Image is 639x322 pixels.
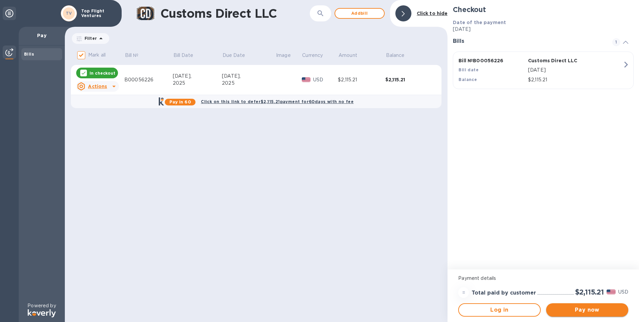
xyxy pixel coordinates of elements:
button: Addbill [335,8,385,19]
b: Bills [24,52,34,57]
p: Payment details [458,275,628,282]
h3: Bills [453,38,604,45]
span: 1 [612,38,620,46]
p: $2,115.21 [528,76,623,83]
span: Pay now [551,306,623,314]
span: Bill № [125,52,147,59]
b: Balance [459,77,477,82]
p: Powered by [27,302,56,309]
p: Currency [302,52,323,59]
p: Mark all [88,52,106,59]
span: Balance [386,52,413,59]
p: Image [276,52,291,59]
button: Pay now [546,303,628,317]
div: [DATE], [222,73,275,80]
button: Log in [458,303,540,317]
img: USD [302,77,311,82]
img: Logo [28,309,56,317]
p: In checkout [90,70,115,76]
p: Pay [24,32,59,39]
p: Top Flight Ventures [81,9,115,18]
span: Log in [464,306,534,314]
p: Due Date [223,52,245,59]
p: [DATE] [528,67,623,74]
div: 2025 [222,80,275,87]
b: Click on this link to defer $2,115.21 payment for 60 days with no fee [201,99,354,104]
h1: Customs Direct LLC [160,6,310,20]
p: Balance [386,52,405,59]
p: Bill № B00056226 [459,57,525,64]
div: 2025 [173,80,222,87]
p: Filter [82,35,97,41]
u: Actions [88,84,107,89]
div: $2,115.21 [338,76,385,83]
span: Amount [339,52,366,59]
div: $2,115.21 [385,76,433,83]
b: TV [66,11,72,16]
div: [DATE], [173,73,222,80]
span: Add bill [341,9,379,17]
p: USD [618,289,628,296]
img: USD [607,290,616,294]
div: = [458,287,469,298]
p: Customs Direct LLC [528,57,595,64]
button: Bill №B00056226Customs Direct LLCBill date[DATE]Balance$2,115.21 [453,52,634,89]
b: Click to hide [417,11,448,16]
p: USD [313,76,338,83]
h2: Checkout [453,5,634,14]
p: Bill Date [173,52,193,59]
p: [DATE] [453,26,634,33]
span: Due Date [223,52,254,59]
p: Bill № [125,52,139,59]
b: Bill date [459,67,479,72]
b: Pay in 60 [169,99,191,104]
h2: $2,115.21 [575,288,604,296]
h3: Total paid by customer [472,290,536,296]
span: Bill Date [173,52,202,59]
div: B00056226 [124,76,173,83]
b: Date of the payment [453,20,506,25]
p: Amount [339,52,357,59]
